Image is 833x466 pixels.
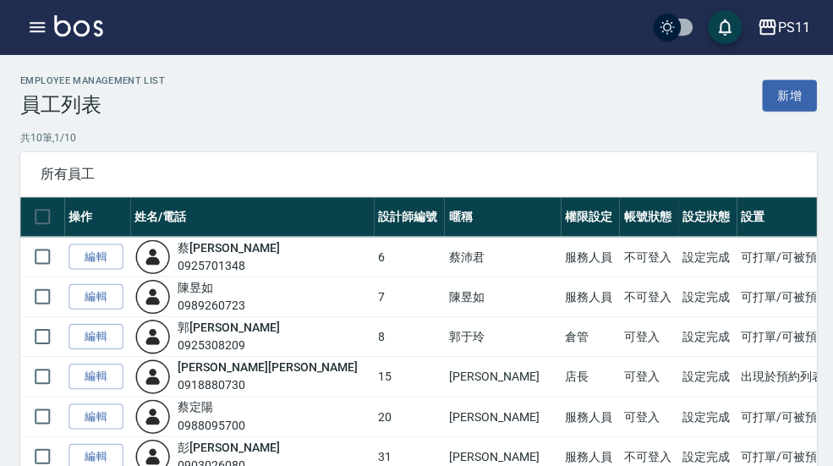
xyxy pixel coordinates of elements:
img: user-login-man-human-body-mobile-person-512.png [134,357,170,392]
th: 操作 [64,196,130,236]
button: save [704,10,738,44]
td: 20 [372,395,443,435]
a: 彭[PERSON_NAME] [177,438,278,452]
td: 可登入 [617,355,675,395]
td: 服務人員 [558,236,617,276]
a: 編輯 [69,402,123,428]
td: 店長 [558,355,617,395]
div: 0925308209 [177,335,278,353]
td: 可登入 [617,315,675,355]
img: user-login-man-human-body-mobile-person-512.png [134,317,170,353]
td: 倉管 [558,315,617,355]
button: PS11 [747,10,813,45]
div: 0925701348 [177,255,278,273]
span: 所有員工 [41,165,792,182]
td: 服務人員 [558,395,617,435]
th: 姓名/電話 [130,196,372,236]
td: 服務人員 [558,276,617,315]
img: Logo [54,15,102,36]
a: 新增 [759,79,813,111]
a: 陳昱如 [177,279,212,293]
div: 0989260723 [177,295,244,313]
a: 編輯 [69,362,123,388]
td: 15 [372,355,443,395]
td: 郭于玲 [442,315,558,355]
h2: Employee Management List [20,74,164,85]
th: 暱稱 [442,196,558,236]
div: 0988095700 [177,414,244,432]
a: 郭[PERSON_NAME] [177,319,278,332]
th: 設定狀態 [675,196,733,236]
a: 編輯 [69,243,123,269]
td: 陳昱如 [442,276,558,315]
td: [PERSON_NAME] [442,355,558,395]
td: 設定完成 [675,395,733,435]
td: 設定完成 [675,276,733,315]
td: 設定完成 [675,236,733,276]
img: user-login-man-human-body-mobile-person-512.png [134,238,170,273]
a: 蔡定陽 [177,398,212,412]
td: 蔡沛君 [442,236,558,276]
td: [PERSON_NAME] [442,395,558,435]
a: 編輯 [69,282,123,309]
p: 共 10 筆, 1 / 10 [20,129,813,145]
div: PS11 [774,17,806,38]
td: 不可登入 [617,236,675,276]
img: user-login-man-human-body-mobile-person-512.png [134,277,170,313]
td: 不可登入 [617,276,675,315]
img: user-login-man-human-body-mobile-person-512.png [134,397,170,432]
td: 設定完成 [675,315,733,355]
th: 權限設定 [558,196,617,236]
th: 設計師編號 [372,196,443,236]
td: 設定完成 [675,355,733,395]
td: 8 [372,315,443,355]
a: 蔡[PERSON_NAME] [177,239,278,253]
a: 編輯 [69,322,123,348]
td: 可登入 [617,395,675,435]
td: 6 [372,236,443,276]
h3: 員工列表 [20,92,164,116]
td: 7 [372,276,443,315]
div: 0918880730 [177,375,357,392]
a: [PERSON_NAME][PERSON_NAME] [177,359,357,372]
th: 帳號狀態 [617,196,675,236]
